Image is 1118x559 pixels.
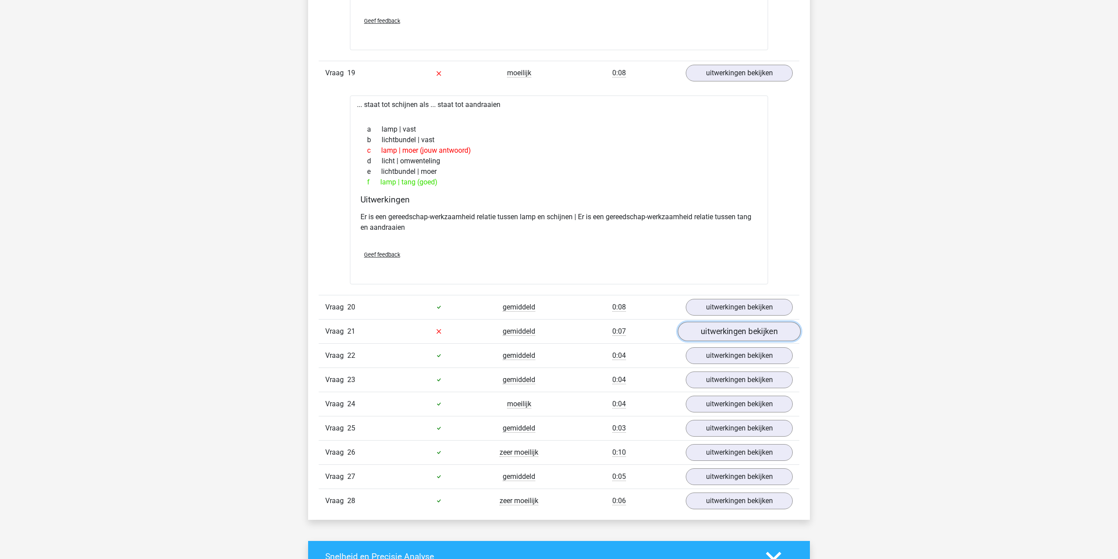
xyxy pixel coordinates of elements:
[612,69,626,77] span: 0:08
[686,396,793,412] a: uitwerkingen bekijken
[347,400,355,408] span: 24
[360,177,758,188] div: lamp | tang (goed)
[325,447,347,458] span: Vraag
[503,472,535,481] span: gemiddeld
[686,347,793,364] a: uitwerkingen bekijken
[347,496,355,505] span: 28
[503,327,535,336] span: gemiddeld
[500,448,538,457] span: zeer moeilijk
[367,135,382,145] span: b
[367,145,381,156] span: c
[503,351,535,360] span: gemiddeld
[325,496,347,506] span: Vraag
[325,68,347,78] span: Vraag
[325,350,347,361] span: Vraag
[364,18,400,24] span: Geef feedback
[612,472,626,481] span: 0:05
[678,322,801,341] a: uitwerkingen bekijken
[503,375,535,384] span: gemiddeld
[347,303,355,311] span: 20
[325,399,347,409] span: Vraag
[367,124,382,135] span: a
[367,177,380,188] span: f
[612,375,626,384] span: 0:04
[686,468,793,485] a: uitwerkingen bekijken
[612,448,626,457] span: 0:10
[686,299,793,316] a: uitwerkingen bekijken
[686,420,793,437] a: uitwerkingen bekijken
[347,69,355,77] span: 19
[347,424,355,432] span: 25
[325,471,347,482] span: Vraag
[686,371,793,388] a: uitwerkingen bekijken
[350,96,768,284] div: ... staat tot schijnen als ... staat tot aandraaien
[612,351,626,360] span: 0:04
[686,493,793,509] a: uitwerkingen bekijken
[612,400,626,408] span: 0:04
[347,448,355,456] span: 26
[360,145,758,156] div: lamp | moer (jouw antwoord)
[325,375,347,385] span: Vraag
[612,496,626,505] span: 0:06
[360,124,758,135] div: lamp | vast
[325,423,347,434] span: Vraag
[686,444,793,461] a: uitwerkingen bekijken
[347,472,355,481] span: 27
[500,496,538,505] span: zeer moeilijk
[325,326,347,337] span: Vraag
[507,400,531,408] span: moeilijk
[364,251,400,258] span: Geef feedback
[507,69,531,77] span: moeilijk
[612,327,626,336] span: 0:07
[360,135,758,145] div: lichtbundel | vast
[347,327,355,335] span: 21
[503,303,535,312] span: gemiddeld
[347,351,355,360] span: 22
[360,212,758,233] p: Er is een gereedschap-werkzaamheid relatie tussen lamp en schijnen | Er is een gereedschap-werkza...
[612,424,626,433] span: 0:03
[360,156,758,166] div: licht | omwenteling
[367,156,382,166] span: d
[360,195,758,205] h4: Uitwerkingen
[347,375,355,384] span: 23
[360,166,758,177] div: lichtbundel | moer
[686,65,793,81] a: uitwerkingen bekijken
[503,424,535,433] span: gemiddeld
[325,302,347,313] span: Vraag
[367,166,381,177] span: e
[612,303,626,312] span: 0:08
